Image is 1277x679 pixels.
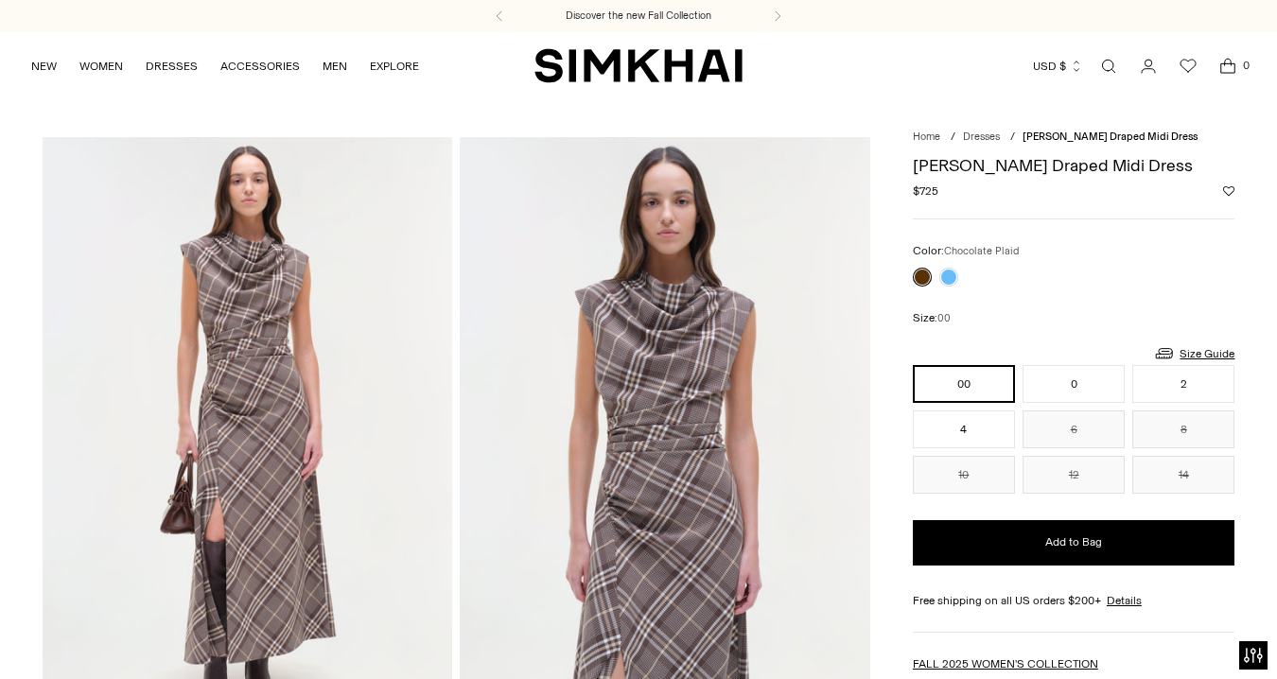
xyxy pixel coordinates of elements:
[1132,365,1234,403] button: 2
[1023,410,1125,448] button: 6
[1132,456,1234,494] button: 14
[937,312,951,324] span: 00
[913,365,1015,403] button: 00
[913,130,1235,146] nav: breadcrumbs
[1237,57,1254,74] span: 0
[1209,47,1247,85] a: Open cart modal
[913,657,1098,670] a: FALL 2025 WOMEN'S COLLECTION
[1045,534,1102,550] span: Add to Bag
[1107,592,1142,609] a: Details
[1169,47,1207,85] a: Wishlist
[534,47,743,84] a: SIMKHAI
[146,45,198,87] a: DRESSES
[1033,45,1083,87] button: USD $
[1010,130,1015,146] div: /
[1023,456,1125,494] button: 12
[1223,185,1234,197] button: Add to Wishlist
[913,456,1015,494] button: 10
[913,131,940,143] a: Home
[323,45,347,87] a: MEN
[913,592,1235,609] div: Free shipping on all US orders $200+
[944,245,1019,257] span: Chocolate Plaid
[1132,410,1234,448] button: 8
[913,410,1015,448] button: 4
[1129,47,1167,85] a: Go to the account page
[951,130,955,146] div: /
[913,520,1235,566] button: Add to Bag
[370,45,419,87] a: EXPLORE
[220,45,300,87] a: ACCESSORIES
[913,242,1019,260] label: Color:
[15,607,190,664] iframe: Sign Up via Text for Offers
[31,45,57,87] a: NEW
[79,45,123,87] a: WOMEN
[1023,131,1198,143] span: [PERSON_NAME] Draped Midi Dress
[1090,47,1128,85] a: Open search modal
[913,309,951,327] label: Size:
[566,9,711,24] a: Discover the new Fall Collection
[1023,365,1125,403] button: 0
[963,131,1000,143] a: Dresses
[913,157,1235,174] h1: [PERSON_NAME] Draped Midi Dress
[913,183,938,200] span: $725
[1153,341,1234,365] a: Size Guide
